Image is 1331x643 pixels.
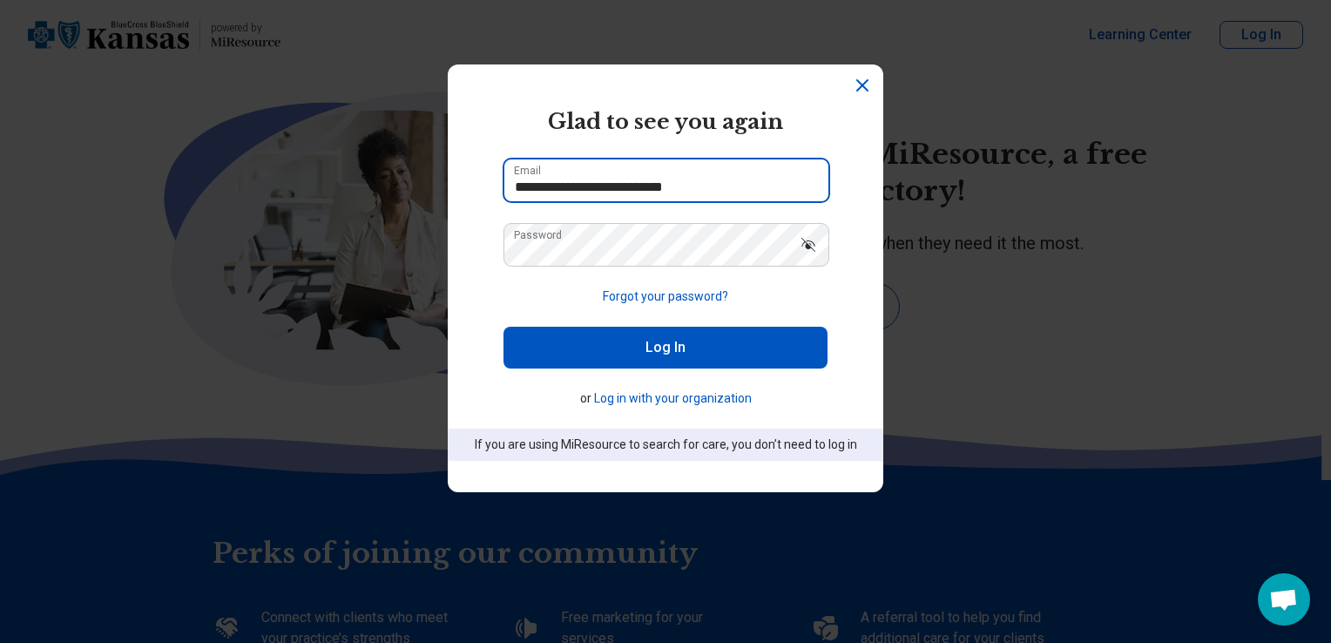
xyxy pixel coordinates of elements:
p: If you are using MiResource to search for care, you don’t need to log in [472,436,859,454]
button: Log in with your organization [594,389,752,408]
button: Dismiss [852,75,873,96]
button: Forgot your password? [603,288,728,306]
section: Login Dialog [448,64,883,492]
h2: Glad to see you again [503,106,828,138]
button: Log In [503,327,828,369]
p: or [503,389,828,408]
button: Show password [789,223,828,265]
label: Password [514,230,562,240]
label: Email [514,166,541,176]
